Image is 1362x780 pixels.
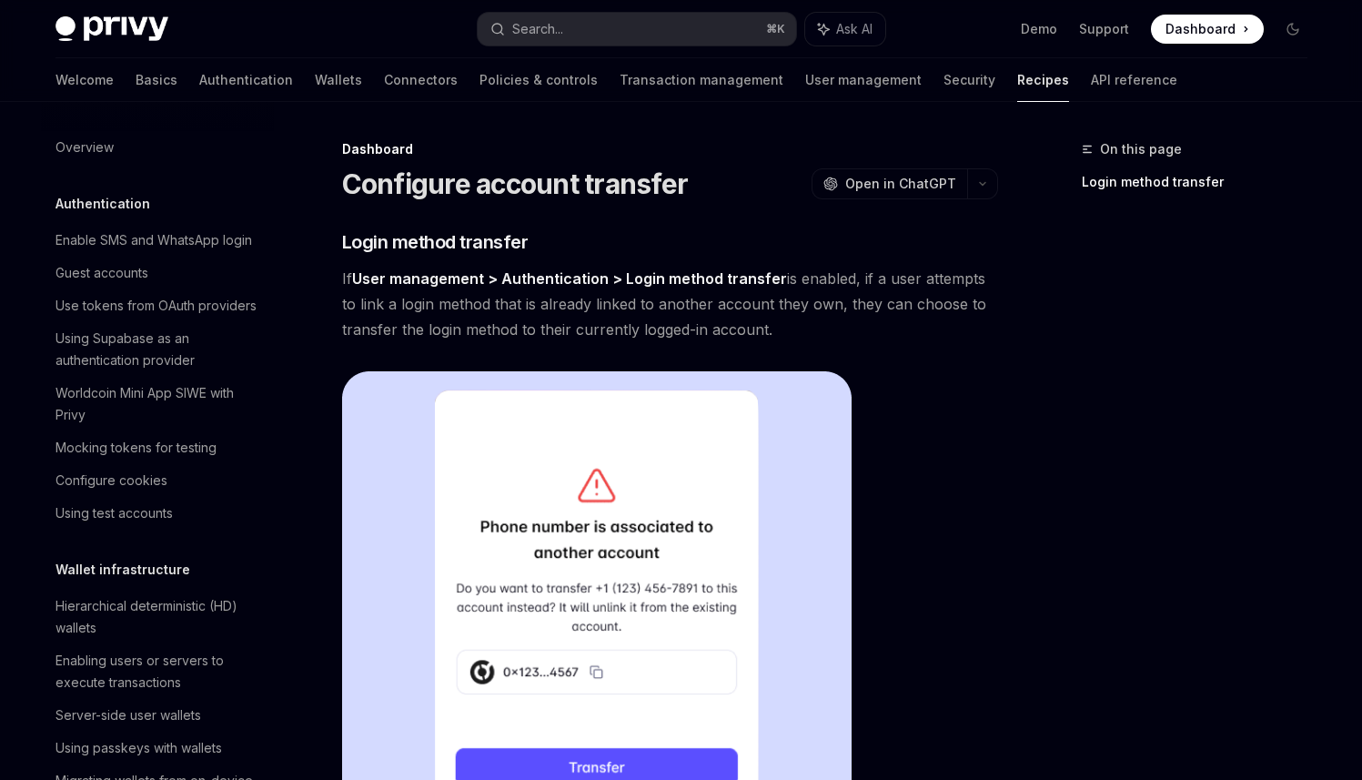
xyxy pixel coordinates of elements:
[1278,15,1307,44] button: Toggle dark mode
[41,497,274,530] a: Using test accounts
[55,58,114,102] a: Welcome
[315,58,362,102] a: Wallets
[620,58,783,102] a: Transaction management
[342,140,998,158] div: Dashboard
[55,295,257,317] div: Use tokens from OAuth providers
[55,193,150,215] h5: Authentication
[812,168,967,199] button: Open in ChatGPT
[1151,15,1264,44] a: Dashboard
[55,470,167,491] div: Configure cookies
[384,58,458,102] a: Connectors
[1017,58,1069,102] a: Recipes
[41,699,274,732] a: Server-side user wallets
[1079,20,1129,38] a: Support
[41,224,274,257] a: Enable SMS and WhatsApp login
[55,559,190,581] h5: Wallet infrastructure
[136,58,177,102] a: Basics
[55,382,263,426] div: Worldcoin Mini App SIWE with Privy
[352,269,787,288] strong: User management > Authentication > Login method transfer
[1021,20,1057,38] a: Demo
[41,377,274,431] a: Worldcoin Mini App SIWE with Privy
[512,18,563,40] div: Search...
[55,229,252,251] div: Enable SMS and WhatsApp login
[805,13,885,46] button: Ask AI
[41,322,274,377] a: Using Supabase as an authentication provider
[41,289,274,322] a: Use tokens from OAuth providers
[766,22,785,36] span: ⌘ K
[1091,58,1177,102] a: API reference
[1165,20,1236,38] span: Dashboard
[55,502,173,524] div: Using test accounts
[55,16,168,42] img: dark logo
[55,704,201,726] div: Server-side user wallets
[41,257,274,289] a: Guest accounts
[1082,167,1322,197] a: Login method transfer
[479,58,598,102] a: Policies & controls
[836,20,873,38] span: Ask AI
[199,58,293,102] a: Authentication
[55,137,114,158] div: Overview
[41,464,274,497] a: Configure cookies
[41,732,274,765] a: Using passkeys with wallets
[41,431,274,464] a: Mocking tokens for testing
[342,266,998,342] span: If is enabled, if a user attempts to link a login method that is already linked to another accoun...
[943,58,995,102] a: Security
[845,175,956,193] span: Open in ChatGPT
[342,167,689,200] h1: Configure account transfer
[41,131,274,164] a: Overview
[55,595,263,639] div: Hierarchical deterministic (HD) wallets
[55,437,217,459] div: Mocking tokens for testing
[1100,138,1182,160] span: On this page
[55,328,263,371] div: Using Supabase as an authentication provider
[55,737,222,759] div: Using passkeys with wallets
[55,650,263,694] div: Enabling users or servers to execute transactions
[41,644,274,699] a: Enabling users or servers to execute transactions
[805,58,922,102] a: User management
[342,229,529,255] span: Login method transfer
[478,13,796,46] button: Search...⌘K
[41,590,274,644] a: Hierarchical deterministic (HD) wallets
[55,262,148,284] div: Guest accounts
